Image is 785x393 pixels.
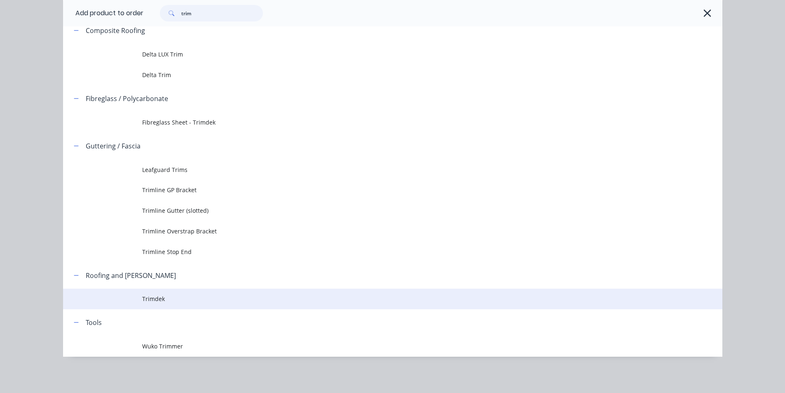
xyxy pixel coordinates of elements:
span: Trimline Stop End [142,247,606,256]
span: Trimline GP Bracket [142,186,606,194]
span: Trimline Gutter (slotted) [142,206,606,215]
span: Fibreglass Sheet - Trimdek [142,118,606,127]
span: Trimline Overstrap Bracket [142,227,606,235]
div: Fibreglass / Polycarbonate [86,94,168,104]
span: Delta LUX Trim [142,50,606,59]
div: Tools [86,318,102,327]
div: Guttering / Fascia [86,141,141,151]
input: Search... [181,5,263,21]
span: Trimdek [142,294,606,303]
span: Delta Trim [142,71,606,79]
div: Roofing and [PERSON_NAME] [86,271,176,280]
span: Leafguard Trims [142,165,606,174]
span: Wuko Trimmer [142,342,606,351]
div: Composite Roofing [86,26,145,35]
